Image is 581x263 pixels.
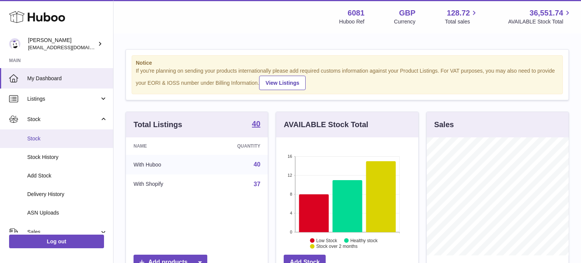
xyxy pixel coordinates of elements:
[316,244,357,249] text: Stock over 2 months
[288,173,292,177] text: 12
[27,154,107,161] span: Stock History
[27,191,107,198] span: Delivery History
[399,8,415,18] strong: GBP
[27,172,107,179] span: Add Stock
[126,174,202,194] td: With Shopify
[28,37,96,51] div: [PERSON_NAME]
[290,230,292,234] text: 0
[284,120,368,130] h3: AVAILABLE Stock Total
[252,120,260,129] a: 40
[434,120,454,130] h3: Sales
[28,44,111,50] span: [EMAIL_ADDRESS][DOMAIN_NAME]
[447,8,470,18] span: 128.72
[259,76,306,90] a: View Listings
[445,8,478,25] a: 128.72 Total sales
[27,135,107,142] span: Stock
[27,95,99,103] span: Listings
[254,161,261,168] a: 40
[27,229,99,236] span: Sales
[290,211,292,215] text: 4
[134,120,182,130] h3: Total Listings
[530,8,563,18] span: 36,551.74
[9,235,104,248] a: Log out
[290,192,292,196] text: 8
[254,181,261,187] a: 37
[136,59,559,67] strong: Notice
[252,120,260,128] strong: 40
[316,238,337,243] text: Low Stock
[202,137,268,155] th: Quantity
[9,38,20,50] img: hello@pogsheadphones.com
[27,209,107,216] span: ASN Uploads
[27,75,107,82] span: My Dashboard
[445,18,478,25] span: Total sales
[126,137,202,155] th: Name
[339,18,365,25] div: Huboo Ref
[394,18,416,25] div: Currency
[27,116,99,123] span: Stock
[126,155,202,174] td: With Huboo
[508,8,572,25] a: 36,551.74 AVAILABLE Stock Total
[136,67,559,90] div: If you're planning on sending your products internationally please add required customs informati...
[508,18,572,25] span: AVAILABLE Stock Total
[288,154,292,159] text: 16
[348,8,365,18] strong: 6081
[350,238,378,243] text: Healthy stock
